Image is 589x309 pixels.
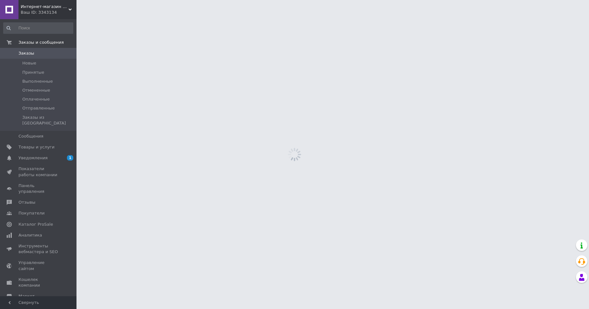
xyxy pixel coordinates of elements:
span: Управление сайтом [18,260,59,271]
span: Выполненные [22,79,53,84]
span: Уведомления [18,155,47,161]
span: Интернет-магазин Уют [21,4,69,10]
span: Отзывы [18,200,35,205]
span: Маркет [18,293,35,299]
span: Оплаченные [22,96,50,102]
span: Отправленные [22,105,55,111]
span: Покупатели [18,210,45,216]
span: Заказы [18,50,34,56]
span: Новые [22,60,36,66]
span: Заказы и сообщения [18,40,64,45]
input: Поиск [3,22,73,34]
div: Ваш ID: 3343134 [21,10,76,15]
span: Инструменты вебмастера и SEO [18,243,59,255]
span: Сообщения [18,133,43,139]
span: Принятые [22,70,44,75]
span: Каталог ProSale [18,222,53,227]
span: Товары и услуги [18,144,55,150]
span: Показатели работы компании [18,166,59,177]
span: Отмененные [22,87,50,93]
span: Аналитика [18,232,42,238]
span: Заказы из [GEOGRAPHIC_DATA] [22,115,73,126]
span: Панель управления [18,183,59,194]
span: 1 [67,155,73,161]
span: Кошелек компании [18,277,59,288]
